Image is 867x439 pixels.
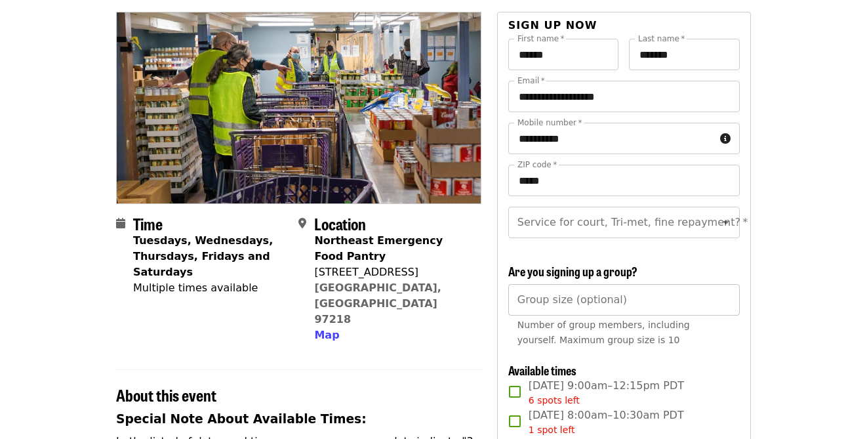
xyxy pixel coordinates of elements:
[116,383,216,406] span: About this event
[720,133,731,145] i: circle-info icon
[508,262,637,280] span: Are you signing up a group?
[529,408,684,437] span: [DATE] 8:00am–10:30am PDT
[508,284,740,316] input: [object Object]
[314,234,443,262] strong: Northeast Emergency Food Pantry
[116,217,125,230] i: calendar icon
[133,280,288,296] div: Multiple times available
[314,327,339,343] button: Map
[298,217,306,230] i: map-marker-alt icon
[529,395,580,406] span: 6 spots left
[314,282,441,325] a: [GEOGRAPHIC_DATA], [GEOGRAPHIC_DATA] 97218
[508,81,740,112] input: Email
[529,378,684,408] span: [DATE] 9:00am–12:15pm PDT
[529,425,575,435] span: 1 spot left
[638,35,685,43] label: Last name
[117,12,481,203] img: Northeast Emergency Food Program - Partner Agency Support organized by Oregon Food Bank
[133,234,273,278] strong: Tuesdays, Wednesdays, Thursdays, Fridays and Saturdays
[314,212,366,235] span: Location
[133,212,163,235] span: Time
[508,19,597,31] span: Sign up now
[517,320,690,345] span: Number of group members, including yourself. Maximum group size is 10
[517,35,565,43] label: First name
[508,123,715,154] input: Mobile number
[116,412,367,426] strong: Special Note About Available Times:
[508,39,619,70] input: First name
[517,77,545,85] label: Email
[314,329,339,341] span: Map
[508,165,740,196] input: ZIP code
[517,161,557,169] label: ZIP code
[314,264,470,280] div: [STREET_ADDRESS]
[629,39,740,70] input: Last name
[508,362,576,379] span: Available times
[517,119,582,127] label: Mobile number
[717,213,735,232] button: Open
